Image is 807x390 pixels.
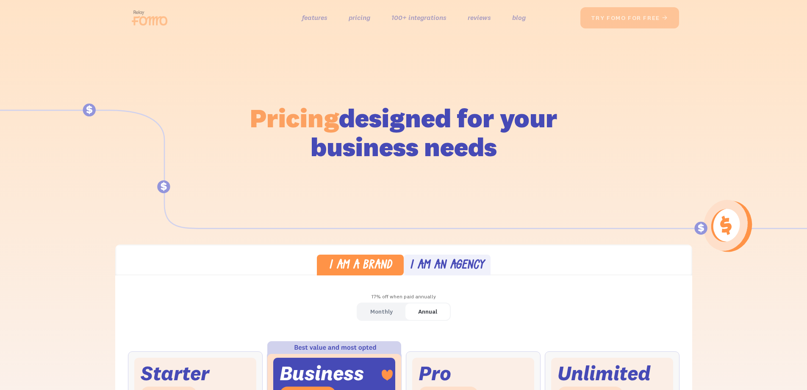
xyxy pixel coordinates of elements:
h1: designed for your business needs [250,104,558,161]
div: Monthly [370,306,393,318]
div: Starter [141,364,209,382]
span:  [662,14,668,22]
div: I am a brand [329,260,392,272]
div: Business [280,364,364,382]
a: features [302,11,327,24]
span: Pricing [250,101,339,134]
a: reviews [468,11,491,24]
div: 17% off when paid annually [115,291,692,303]
div: Annual [418,306,437,318]
div: I am an agency [410,260,484,272]
div: Pro [419,364,451,382]
a: try fomo for free [580,7,679,28]
a: 100+ integrations [391,11,446,24]
a: pricing [349,11,370,24]
a: blog [512,11,526,24]
div: Unlimited [557,364,651,382]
